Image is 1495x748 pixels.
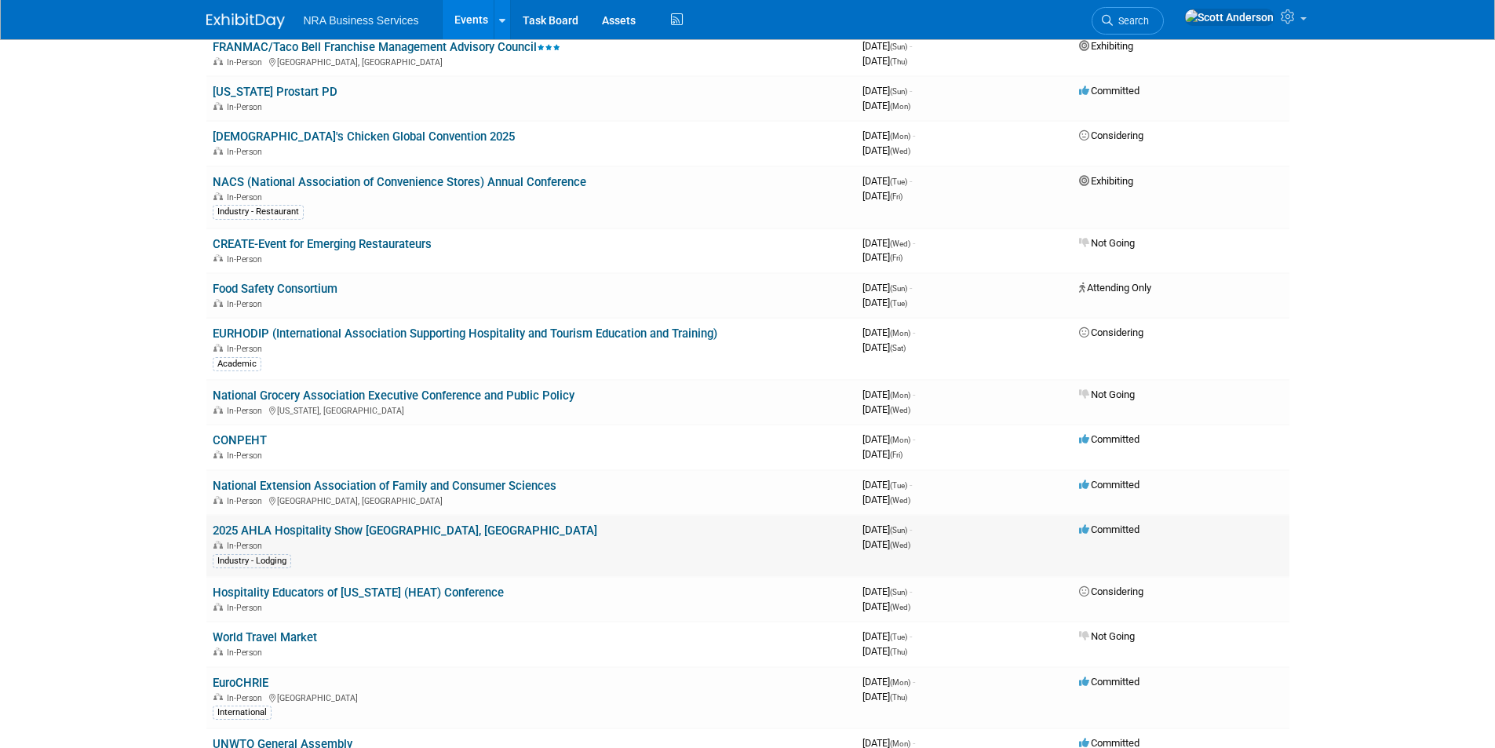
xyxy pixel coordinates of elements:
[213,494,850,506] div: [GEOGRAPHIC_DATA], [GEOGRAPHIC_DATA]
[862,676,915,688] span: [DATE]
[862,282,912,294] span: [DATE]
[890,526,907,535] span: (Sun)
[913,130,915,141] span: -
[910,40,912,52] span: -
[913,389,915,400] span: -
[213,389,574,403] a: National Grocery Association Executive Conference and Public Policy
[227,541,267,551] span: In-Person
[913,237,915,249] span: -
[862,479,912,491] span: [DATE]
[213,541,223,549] img: In-Person Event
[862,433,915,445] span: [DATE]
[862,237,915,249] span: [DATE]
[227,406,267,416] span: In-Person
[1079,389,1135,400] span: Not Going
[206,13,285,29] img: ExhibitDay
[1113,15,1149,27] span: Search
[213,403,850,416] div: [US_STATE], [GEOGRAPHIC_DATA]
[862,251,902,263] span: [DATE]
[862,144,910,156] span: [DATE]
[213,554,291,568] div: Industry - Lodging
[227,693,267,703] span: In-Person
[890,541,910,549] span: (Wed)
[213,648,223,655] img: In-Person Event
[890,192,902,201] span: (Fri)
[227,299,267,309] span: In-Person
[890,633,907,641] span: (Tue)
[862,100,910,111] span: [DATE]
[1079,85,1139,97] span: Committed
[910,282,912,294] span: -
[890,329,910,338] span: (Mon)
[910,479,912,491] span: -
[1079,433,1139,445] span: Committed
[213,57,223,65] img: In-Person Event
[890,299,907,308] span: (Tue)
[862,691,907,702] span: [DATE]
[910,524,912,535] span: -
[213,406,223,414] img: In-Person Event
[213,630,317,644] a: World Travel Market
[910,586,912,597] span: -
[890,87,907,96] span: (Sun)
[227,451,267,461] span: In-Person
[213,254,223,262] img: In-Person Event
[890,693,907,702] span: (Thu)
[862,600,910,612] span: [DATE]
[213,282,337,296] a: Food Safety Consortium
[890,284,907,293] span: (Sun)
[1079,479,1139,491] span: Committed
[913,676,915,688] span: -
[910,175,912,187] span: -
[213,192,223,200] img: In-Person Event
[1079,130,1143,141] span: Considering
[890,603,910,611] span: (Wed)
[890,177,907,186] span: (Tue)
[890,132,910,140] span: (Mon)
[890,57,907,66] span: (Thu)
[213,496,223,504] img: In-Person Event
[862,341,906,353] span: [DATE]
[890,436,910,444] span: (Mon)
[1079,40,1133,52] span: Exhibiting
[890,588,907,597] span: (Sun)
[213,85,337,99] a: [US_STATE] Prostart PD
[1079,586,1143,597] span: Considering
[213,299,223,307] img: In-Person Event
[862,297,907,308] span: [DATE]
[862,538,910,550] span: [DATE]
[890,451,902,459] span: (Fri)
[304,14,419,27] span: NRA Business Services
[890,739,910,748] span: (Mon)
[910,85,912,97] span: -
[213,55,850,68] div: [GEOGRAPHIC_DATA], [GEOGRAPHIC_DATA]
[1079,630,1135,642] span: Not Going
[227,254,267,265] span: In-Person
[213,175,586,189] a: NACS (National Association of Convenience Stores) Annual Conference
[913,433,915,445] span: -
[213,451,223,458] img: In-Person Event
[862,630,912,642] span: [DATE]
[227,344,267,354] span: In-Person
[213,237,432,251] a: CREATE-Event for Emerging Restaurateurs
[227,648,267,658] span: In-Person
[213,205,304,219] div: Industry - Restaurant
[213,344,223,352] img: In-Person Event
[213,586,504,600] a: Hospitality Educators of [US_STATE] (HEAT) Conference
[227,147,267,157] span: In-Person
[890,481,907,490] span: (Tue)
[862,55,907,67] span: [DATE]
[890,648,907,656] span: (Thu)
[213,479,556,493] a: National Extension Association of Family and Consumer Sciences
[227,57,267,68] span: In-Person
[890,391,910,400] span: (Mon)
[862,85,912,97] span: [DATE]
[1079,327,1143,338] span: Considering
[862,190,902,202] span: [DATE]
[1079,676,1139,688] span: Committed
[862,40,912,52] span: [DATE]
[890,344,906,352] span: (Sat)
[227,192,267,203] span: In-Person
[213,706,272,720] div: International
[1079,237,1135,249] span: Not Going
